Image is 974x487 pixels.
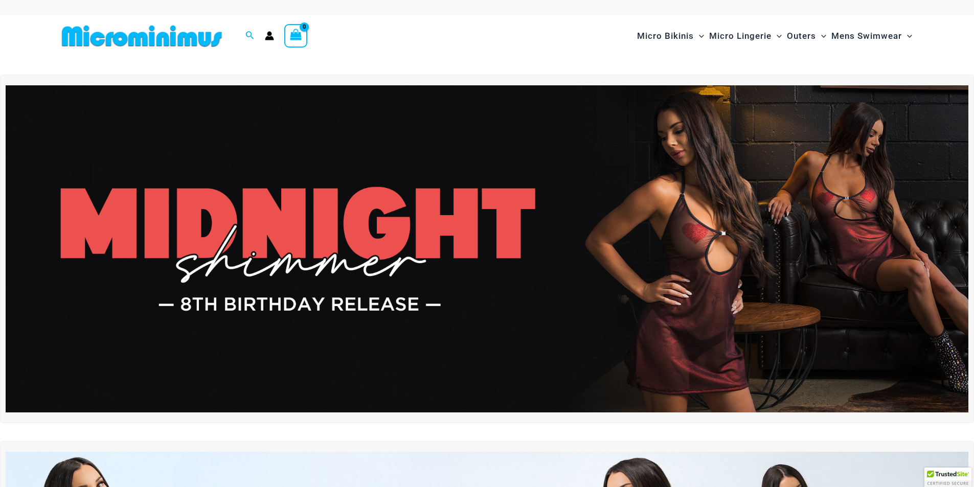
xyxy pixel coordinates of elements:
a: Micro BikinisMenu ToggleMenu Toggle [635,20,707,52]
span: Menu Toggle [772,23,782,49]
a: Account icon link [265,31,274,40]
span: Mens Swimwear [831,23,902,49]
div: TrustedSite Certified [924,468,971,487]
img: MM SHOP LOGO FLAT [58,25,226,48]
a: View Shopping Cart, empty [284,24,308,48]
span: Micro Bikinis [637,23,694,49]
a: Micro LingerieMenu ToggleMenu Toggle [707,20,784,52]
span: Menu Toggle [816,23,826,49]
span: Outers [787,23,816,49]
span: Menu Toggle [902,23,912,49]
a: OutersMenu ToggleMenu Toggle [784,20,829,52]
nav: Site Navigation [633,19,917,53]
span: Menu Toggle [694,23,704,49]
a: Mens SwimwearMenu ToggleMenu Toggle [829,20,915,52]
a: Search icon link [245,30,255,42]
span: Micro Lingerie [709,23,772,49]
img: Midnight Shimmer Red Dress [6,85,968,412]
